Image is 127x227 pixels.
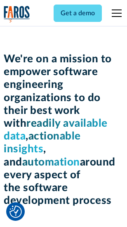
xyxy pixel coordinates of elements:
img: Logo of the analytics and reporting company Faros. [4,6,30,23]
a: Get a demo [54,5,102,22]
button: Cookie Settings [9,206,22,218]
a: home [4,6,30,23]
img: Revisit consent button [9,206,22,218]
div: menu [107,3,123,23]
h1: We're on a mission to empower software engineering organizations to do their best work with , , a... [4,53,123,207]
span: automation [22,157,80,168]
span: actionable insights [4,131,81,154]
span: readily available data [4,118,108,142]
